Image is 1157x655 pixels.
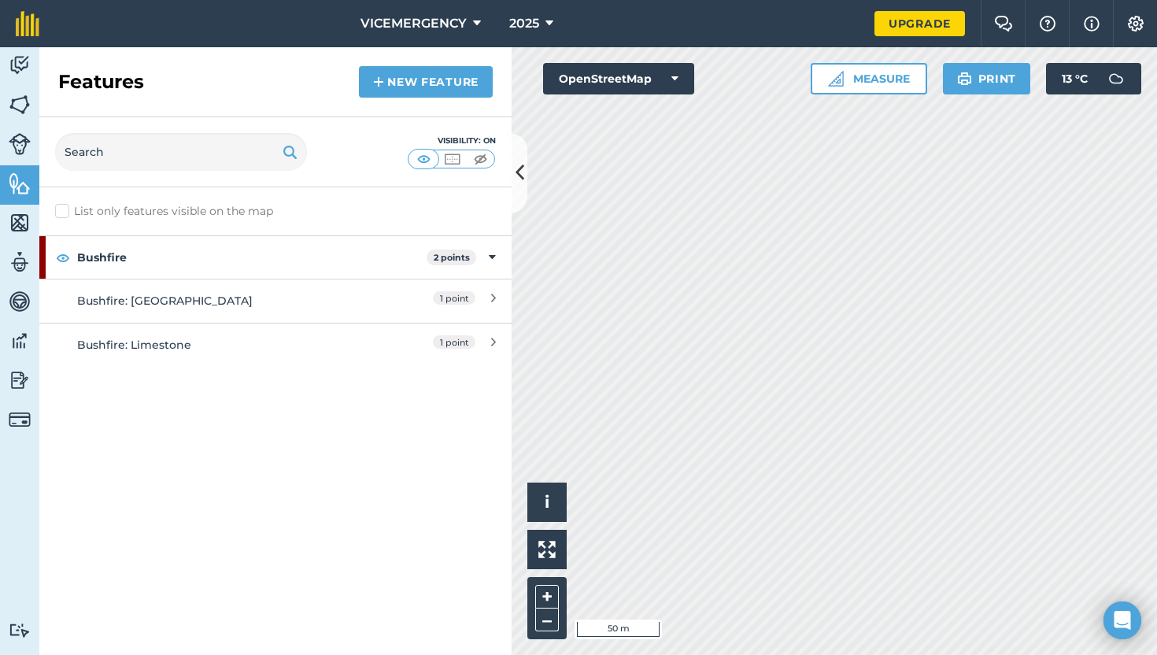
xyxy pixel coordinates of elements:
[373,72,384,91] img: svg+xml;base64,PHN2ZyB4bWxucz0iaHR0cDovL3d3dy53My5vcmcvMjAwMC9zdmciIHdpZHRoPSIxNCIgaGVpZ2h0PSIyNC...
[77,336,357,353] div: Bushfire: Limestone
[39,236,512,279] div: Bushfire2 points
[9,290,31,313] img: svg+xml;base64,PD94bWwgdmVyc2lvbj0iMS4wIiBlbmNvZGluZz0idXRmLTgiPz4KPCEtLSBHZW5lcmF0b3I6IEFkb2JlIE...
[957,69,972,88] img: svg+xml;base64,PHN2ZyB4bWxucz0iaHR0cDovL3d3dy53My5vcmcvMjAwMC9zdmciIHdpZHRoPSIxOSIgaGVpZ2h0PSIyNC...
[509,14,539,33] span: 2025
[994,16,1013,31] img: Two speech bubbles overlapping with the left bubble in the forefront
[9,623,31,638] img: svg+xml;base64,PD94bWwgdmVyc2lvbj0iMS4wIiBlbmNvZGluZz0idXRmLTgiPz4KPCEtLSBHZW5lcmF0b3I6IEFkb2JlIE...
[471,151,490,167] img: svg+xml;base64,PHN2ZyB4bWxucz0iaHR0cDovL3d3dy53My5vcmcvMjAwMC9zdmciIHdpZHRoPSI1MCIgaGVpZ2h0PSI0MC...
[434,252,470,263] strong: 2 points
[359,66,493,98] a: New feature
[1103,601,1141,639] div: Open Intercom Messenger
[9,329,31,353] img: svg+xml;base64,PD94bWwgdmVyc2lvbj0iMS4wIiBlbmNvZGluZz0idXRmLTgiPz4KPCEtLSBHZW5lcmF0b3I6IEFkb2JlIE...
[1038,16,1057,31] img: A question mark icon
[1084,14,1100,33] img: svg+xml;base64,PHN2ZyB4bWxucz0iaHR0cDovL3d3dy53My5vcmcvMjAwMC9zdmciIHdpZHRoPSIxNyIgaGVpZ2h0PSIxNy...
[543,63,694,94] button: OpenStreetMap
[535,585,559,609] button: +
[433,335,475,349] span: 1 point
[16,11,39,36] img: fieldmargin Logo
[1062,63,1088,94] span: 13 ° C
[9,93,31,117] img: svg+xml;base64,PHN2ZyB4bWxucz0iaHR0cDovL3d3dy53My5vcmcvMjAwMC9zdmciIHdpZHRoPSI1NiIgaGVpZ2h0PSI2MC...
[39,279,512,322] a: Bushfire: [GEOGRAPHIC_DATA]1 point
[9,54,31,77] img: svg+xml;base64,PD94bWwgdmVyc2lvbj0iMS4wIiBlbmNvZGluZz0idXRmLTgiPz4KPCEtLSBHZW5lcmF0b3I6IEFkb2JlIE...
[442,151,462,167] img: svg+xml;base64,PHN2ZyB4bWxucz0iaHR0cDovL3d3dy53My5vcmcvMjAwMC9zdmciIHdpZHRoPSI1MCIgaGVpZ2h0PSI0MC...
[943,63,1031,94] button: Print
[9,133,31,155] img: svg+xml;base64,PD94bWwgdmVyc2lvbj0iMS4wIiBlbmNvZGluZz0idXRmLTgiPz4KPCEtLSBHZW5lcmF0b3I6IEFkb2JlIE...
[874,11,965,36] a: Upgrade
[9,368,31,392] img: svg+xml;base64,PD94bWwgdmVyc2lvbj0iMS4wIiBlbmNvZGluZz0idXRmLTgiPz4KPCEtLSBHZW5lcmF0b3I6IEFkb2JlIE...
[283,142,298,161] img: svg+xml;base64,PHN2ZyB4bWxucz0iaHR0cDovL3d3dy53My5vcmcvMjAwMC9zdmciIHdpZHRoPSIxOSIgaGVpZ2h0PSIyNC...
[414,151,434,167] img: svg+xml;base64,PHN2ZyB4bWxucz0iaHR0cDovL3d3dy53My5vcmcvMjAwMC9zdmciIHdpZHRoPSI1MCIgaGVpZ2h0PSI0MC...
[55,203,273,220] label: List only features visible on the map
[545,492,549,512] span: i
[811,63,927,94] button: Measure
[77,292,357,309] div: Bushfire: [GEOGRAPHIC_DATA]
[56,248,70,267] img: svg+xml;base64,PHN2ZyB4bWxucz0iaHR0cDovL3d3dy53My5vcmcvMjAwMC9zdmciIHdpZHRoPSIxOCIgaGVpZ2h0PSIyNC...
[55,133,307,171] input: Search
[535,609,559,631] button: –
[9,211,31,235] img: svg+xml;base64,PHN2ZyB4bWxucz0iaHR0cDovL3d3dy53My5vcmcvMjAwMC9zdmciIHdpZHRoPSI1NiIgaGVpZ2h0PSI2MC...
[9,172,31,195] img: svg+xml;base64,PHN2ZyB4bWxucz0iaHR0cDovL3d3dy53My5vcmcvMjAwMC9zdmciIHdpZHRoPSI1NiIgaGVpZ2h0PSI2MC...
[360,14,467,33] span: VICEMERGENCY
[58,69,144,94] h2: Features
[77,236,427,279] strong: Bushfire
[408,135,496,147] div: Visibility: On
[828,71,844,87] img: Ruler icon
[1100,63,1132,94] img: svg+xml;base64,PD94bWwgdmVyc2lvbj0iMS4wIiBlbmNvZGluZz0idXRmLTgiPz4KPCEtLSBHZW5lcmF0b3I6IEFkb2JlIE...
[538,541,556,558] img: Four arrows, one pointing top left, one top right, one bottom right and the last bottom left
[39,323,512,366] a: Bushfire: Limestone1 point
[9,250,31,274] img: svg+xml;base64,PD94bWwgdmVyc2lvbj0iMS4wIiBlbmNvZGluZz0idXRmLTgiPz4KPCEtLSBHZW5lcmF0b3I6IEFkb2JlIE...
[9,409,31,431] img: svg+xml;base64,PD94bWwgdmVyc2lvbj0iMS4wIiBlbmNvZGluZz0idXRmLTgiPz4KPCEtLSBHZW5lcmF0b3I6IEFkb2JlIE...
[1046,63,1141,94] button: 13 °C
[433,291,475,305] span: 1 point
[527,483,567,522] button: i
[1126,16,1145,31] img: A cog icon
